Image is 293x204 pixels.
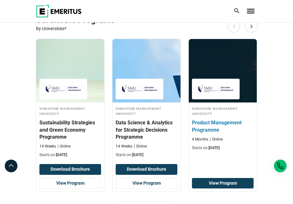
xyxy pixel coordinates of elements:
[119,82,160,96] img: Singapore Management University
[43,82,84,96] img: Singapore Management University
[192,119,254,134] h3: Product Management Programme
[112,39,181,161] a: Data Science and Analytics Course by Singapore Management University - September 30, 2025 Singapo...
[36,25,257,32] p: By Universities*
[39,119,101,141] h3: Sustainability Strategies and Green Economy Programme
[192,137,208,142] p: 4 Months
[247,9,255,13] button: Toggle Menu
[58,144,71,149] p: Online
[36,39,104,161] a: Sustainability Course by Singapore Management University - September 30, 2025 Singapore Managemen...
[185,36,260,106] img: Product Management Programme | Online Product Design and Innovation Course
[39,106,101,116] h4: Singapore Management University
[116,178,177,189] a: View Program
[134,144,147,149] p: Online
[39,152,101,158] p: Starts on:
[56,153,67,157] span: [DATE]
[116,119,177,141] h3: Data Science & Analytics for Strategic Decisions Programme
[210,137,223,142] p: Online
[39,178,101,189] a: View Program
[116,144,132,149] p: 14 Weeks
[116,106,177,116] h4: Singapore Management University
[112,39,181,102] img: Data Science & Analytics for Strategic Decisions Programme | Online Data Science and Analytics Co...
[116,152,177,158] p: Starts on:
[208,146,220,150] span: [DATE]
[195,82,236,96] img: Singapore Management University
[39,164,101,175] button: Download Brochure
[192,178,254,189] a: View Program
[36,39,104,102] img: Sustainability Strategies and Green Economy Programme | Online Sustainability Course
[116,164,177,175] button: Download Brochure
[192,106,254,116] h4: Singapore Management University
[228,20,240,32] button: Previous
[245,20,258,32] button: Next
[189,39,257,154] a: Product Design and Innovation Course by Singapore Management University - September 30, 2025 Sing...
[132,153,143,157] span: [DATE]
[192,145,254,151] p: Starts on:
[39,144,56,149] p: 14 Weeks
